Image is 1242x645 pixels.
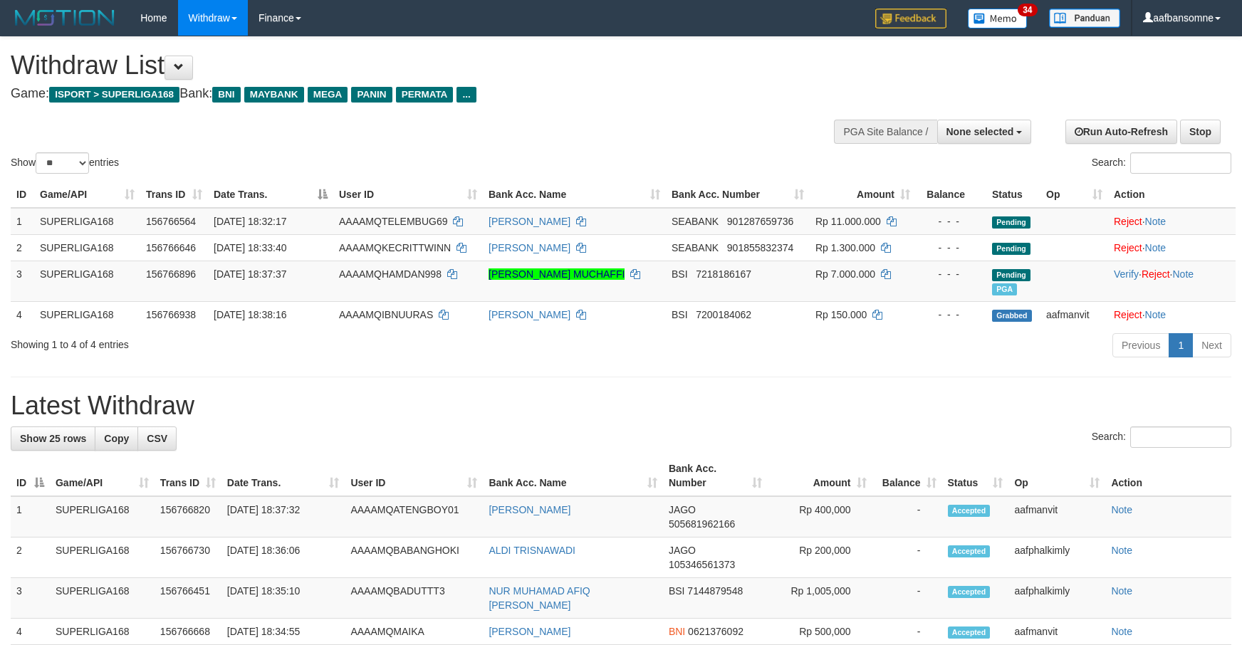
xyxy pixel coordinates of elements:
span: [DATE] 18:38:16 [214,309,286,320]
td: · [1108,234,1236,261]
td: SUPERLIGA168 [50,537,155,578]
td: SUPERLIGA168 [50,619,155,645]
td: Rp 200,000 [768,537,872,578]
th: User ID: activate to sort column ascending [333,182,483,208]
span: Rp 11.000.000 [815,216,881,227]
td: - [872,578,942,619]
th: ID: activate to sort column descending [11,456,50,496]
span: Copy 7200184062 to clipboard [696,309,751,320]
a: Previous [1112,333,1169,357]
span: 156766564 [146,216,196,227]
td: 1 [11,208,34,235]
td: 2 [11,234,34,261]
a: Show 25 rows [11,426,95,451]
td: SUPERLIGA168 [34,208,140,235]
img: MOTION_logo.png [11,7,119,28]
th: Trans ID: activate to sort column ascending [140,182,208,208]
td: aafmanvit [1040,301,1108,327]
a: 1 [1169,333,1193,357]
span: 156766938 [146,309,196,320]
span: MEGA [308,87,348,103]
img: panduan.png [1049,9,1120,28]
label: Show entries [11,152,119,174]
a: [PERSON_NAME] [489,504,570,515]
a: Next [1192,333,1231,357]
td: 156766730 [155,537,221,578]
td: · · [1108,261,1236,301]
a: Verify [1114,268,1139,280]
span: AAAAMQTELEMBUG69 [339,216,448,227]
span: Pending [992,216,1030,229]
td: Rp 400,000 [768,496,872,537]
a: Note [1111,585,1132,597]
span: Rp 7.000.000 [815,268,875,280]
th: Status: activate to sort column ascending [942,456,1009,496]
span: None selected [946,126,1014,137]
td: Rp 500,000 [768,619,872,645]
img: Feedback.jpg [875,9,946,28]
div: - - - [922,241,981,255]
th: Amount: activate to sort column ascending [810,182,916,208]
th: Game/API: activate to sort column ascending [34,182,140,208]
span: SEABANK [672,242,719,253]
span: Accepted [948,586,991,598]
div: PGA Site Balance / [834,120,936,144]
a: NUR MUHAMAD AFIQ [PERSON_NAME] [489,585,590,611]
th: Bank Acc. Name: activate to sort column ascending [483,182,666,208]
span: AAAAMQHAMDAN998 [339,268,442,280]
h1: Withdraw List [11,51,814,80]
input: Search: [1130,426,1231,448]
td: [DATE] 18:35:10 [221,578,345,619]
span: 34 [1018,4,1037,16]
a: Note [1145,309,1167,320]
a: Note [1172,268,1194,280]
span: 156766646 [146,242,196,253]
a: Stop [1180,120,1221,144]
span: Copy [104,433,129,444]
a: ALDI TRISNAWADI [489,545,575,556]
td: AAAAMQATENGBOY01 [345,496,483,537]
span: BNI [212,87,240,103]
th: Bank Acc. Number: activate to sort column ascending [663,456,768,496]
a: Note [1145,216,1167,227]
a: Note [1145,242,1167,253]
span: Copy 901855832374 to clipboard [727,242,793,253]
a: [PERSON_NAME] [489,626,570,637]
a: Note [1111,504,1132,515]
a: Reject [1114,216,1142,227]
span: Copy 105346561373 to clipboard [669,559,735,570]
span: [DATE] 18:32:17 [214,216,286,227]
td: 1 [11,496,50,537]
div: - - - [922,214,981,229]
span: MAYBANK [244,87,304,103]
th: Action [1108,182,1236,208]
td: 156766451 [155,578,221,619]
label: Search: [1092,152,1231,174]
span: Accepted [948,626,991,639]
a: Run Auto-Refresh [1065,120,1177,144]
th: Action [1105,456,1231,496]
th: Status [986,182,1040,208]
td: AAAAMQBABANGHOKI [345,537,483,578]
span: AAAAMQKECRITTWINN [339,242,451,253]
th: Bank Acc. Name: activate to sort column ascending [483,456,663,496]
td: aafphalkimly [1008,537,1105,578]
h4: Game: Bank: [11,87,814,101]
td: 156766820 [155,496,221,537]
th: User ID: activate to sort column ascending [345,456,483,496]
th: Trans ID: activate to sort column ascending [155,456,221,496]
th: Op: activate to sort column ascending [1040,182,1108,208]
td: SUPERLIGA168 [50,496,155,537]
a: [PERSON_NAME] [489,216,570,227]
button: None selected [937,120,1032,144]
th: Balance: activate to sort column ascending [872,456,942,496]
td: AAAAMQBADUTTT3 [345,578,483,619]
a: Note [1111,545,1132,556]
td: SUPERLIGA168 [34,234,140,261]
td: · [1108,301,1236,327]
span: BSI [672,268,688,280]
div: - - - [922,308,981,322]
td: SUPERLIGA168 [50,578,155,619]
a: Reject [1114,242,1142,253]
select: Showentries [36,152,89,174]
